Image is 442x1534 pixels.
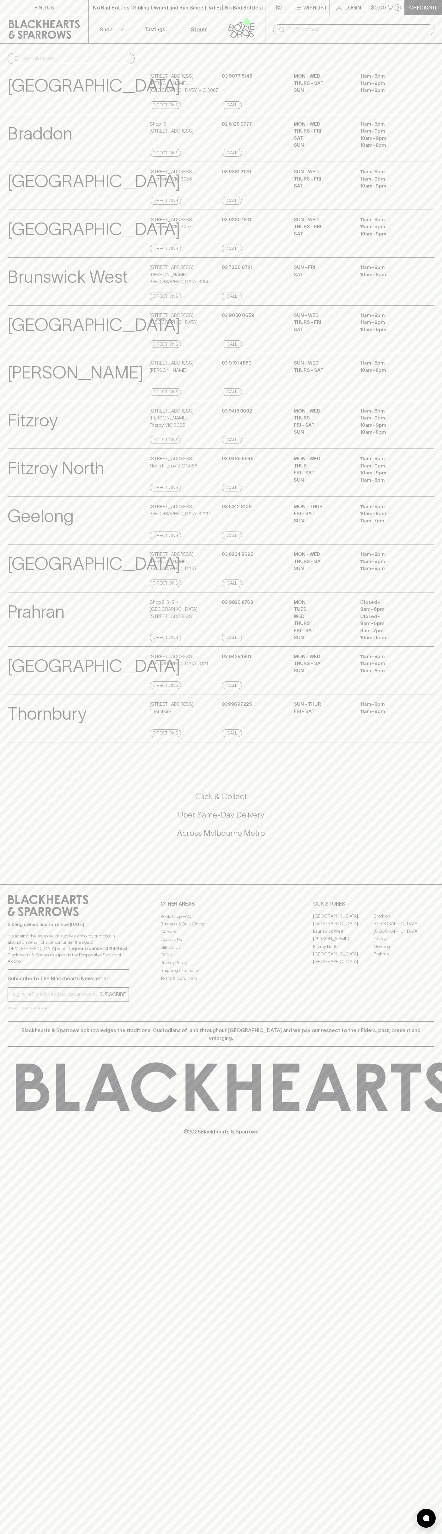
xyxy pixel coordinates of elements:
p: FRI - SAT [294,627,351,634]
p: THURS - FRI [294,319,351,326]
p: [STREET_ADDRESS][PERSON_NAME] , [GEOGRAPHIC_DATA] VIC 3067 [150,73,220,94]
p: [GEOGRAPHIC_DATA] [8,551,180,577]
a: Directions [150,436,181,443]
p: 11am – 8pm [360,701,417,708]
a: Geelong [374,943,434,950]
p: FIND US [34,4,54,11]
a: Directions [150,149,181,157]
p: 03 9380 1831 [222,216,251,223]
a: Call [222,340,242,348]
p: Braddon [8,121,72,147]
a: [GEOGRAPHIC_DATA] [313,950,374,958]
p: 10am – 5pm [360,634,417,641]
p: Sibling owned and run since [DATE] [8,921,129,928]
p: 10am – 9pm [360,469,417,477]
p: 10am – 8pm [360,367,417,374]
a: Brunswick West [313,928,374,935]
p: $0.00 [371,4,386,11]
p: MON - WED [294,551,351,558]
a: Directions [150,101,181,109]
p: SUN - WED [294,312,351,319]
p: 03 9077 5145 [222,73,252,80]
a: Stores [177,15,221,43]
p: 9am – 6pm [360,620,417,627]
p: 10am – 8pm [360,271,417,278]
p: SUN - WED [294,216,351,223]
p: [STREET_ADDRESS] , [GEOGRAPHIC_DATA] 3220 [150,503,210,517]
a: [GEOGRAPHIC_DATA] [313,958,374,966]
p: MON - WED [294,73,351,80]
p: THURS - FRI [294,223,351,230]
p: Tastings [145,26,165,33]
p: Closed – [360,599,417,606]
input: Search stores [23,54,130,64]
img: bubble-icon [423,1515,429,1521]
button: Shop [89,15,133,43]
p: [STREET_ADDRESS] , [GEOGRAPHIC_DATA] [150,312,197,326]
p: 11am – 8pm [360,216,417,223]
p: 11am – 8pm [360,407,417,415]
p: SUN - FRI [294,264,351,271]
p: SUBSCRIBE [100,990,126,998]
p: 11am – 9pm [360,660,417,667]
p: 02 6128 0777 [222,121,252,128]
p: 11am – 9pm [360,175,417,183]
a: Directions [150,729,181,737]
p: TUES [294,606,351,613]
p: 11am – 8pm [360,551,417,558]
p: SUN [294,517,351,525]
p: Fitzroy [8,407,58,434]
a: Directions [150,634,181,641]
h5: Uber Same-Day Delivery [8,810,434,820]
p: 11am – 9pm [360,128,417,135]
p: SUN - WED [294,168,351,175]
a: Directions [150,197,181,205]
p: Shop [100,26,112,33]
p: MON - WED [294,455,351,462]
p: Brunswick West [8,264,128,290]
p: THURS [294,414,351,422]
p: 03 7300 6721 [222,264,252,271]
a: Directions [150,340,181,348]
p: SUN [294,634,351,641]
p: 03 9428 1801 [222,653,251,660]
p: SUN [294,87,351,94]
p: Thornbury [8,701,87,727]
p: 11am – 7pm [360,517,417,525]
a: Directions [150,532,181,539]
a: Contact Us [160,936,282,943]
p: 10am – 9pm [360,182,417,190]
p: 11am – 8pm [360,87,417,94]
p: THURS [294,620,351,627]
a: Tastings [133,15,177,43]
p: 9am – 7pm [360,627,417,634]
p: Fri - Sat [294,708,351,715]
p: Subscribe to The Blackhearts Newsletter [8,975,129,982]
a: Prahran [374,950,434,958]
p: [STREET_ADDRESS] , [PERSON_NAME] [150,360,194,374]
a: Directions [150,388,181,396]
a: Fitzroy [374,935,434,943]
a: Call [222,484,242,491]
a: Braddon [374,913,434,920]
p: Fitzroy North [8,455,104,481]
p: 03 9489 5945 [222,455,253,462]
p: SAT [294,135,351,142]
a: Directions [150,293,181,300]
p: WED [294,613,351,620]
p: Stores [191,26,207,33]
p: [STREET_ADDRESS] , Brunswick VIC 3056 [150,168,194,182]
p: [GEOGRAPHIC_DATA] [8,653,180,679]
p: 11am – 8pm [360,73,417,80]
div: Call to action block [8,766,434,872]
p: 10am – 8pm [360,510,417,517]
p: 03 6234 8696 [222,551,254,558]
p: [GEOGRAPHIC_DATA] [8,312,180,338]
p: [STREET_ADDRESS] , North Fitzroy VIC 3068 [150,455,197,469]
a: Gift Cards [160,943,282,951]
a: Directions [150,245,181,252]
a: Careers [160,928,282,936]
p: 11am – 9pm [360,319,417,326]
p: [STREET_ADDRESS] , [GEOGRAPHIC_DATA] 3121 [150,653,208,667]
p: [STREET_ADDRESS][PERSON_NAME] , [GEOGRAPHIC_DATA] 3055 [150,264,220,285]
